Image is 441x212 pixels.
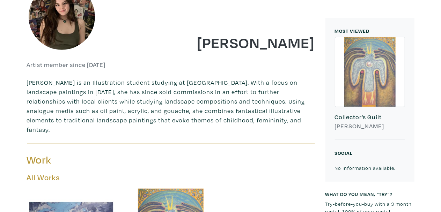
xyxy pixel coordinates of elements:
[27,153,166,167] h3: Work
[176,33,315,52] h1: [PERSON_NAME]
[325,191,414,197] h6: What do you mean, “try”?
[335,150,353,156] small: Social
[27,61,106,69] h6: Artist member since [DATE]
[27,173,315,182] h5: All Works
[335,113,405,121] h6: Collector’s Guilt
[27,78,315,134] p: [PERSON_NAME] is an Illustration student studying at [GEOGRAPHIC_DATA]. With a focus on landscape...
[335,28,370,34] small: MOST VIEWED
[335,122,405,130] h6: [PERSON_NAME]
[335,165,396,171] small: No information available.
[335,37,405,140] a: Collector’s Guilt [PERSON_NAME]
